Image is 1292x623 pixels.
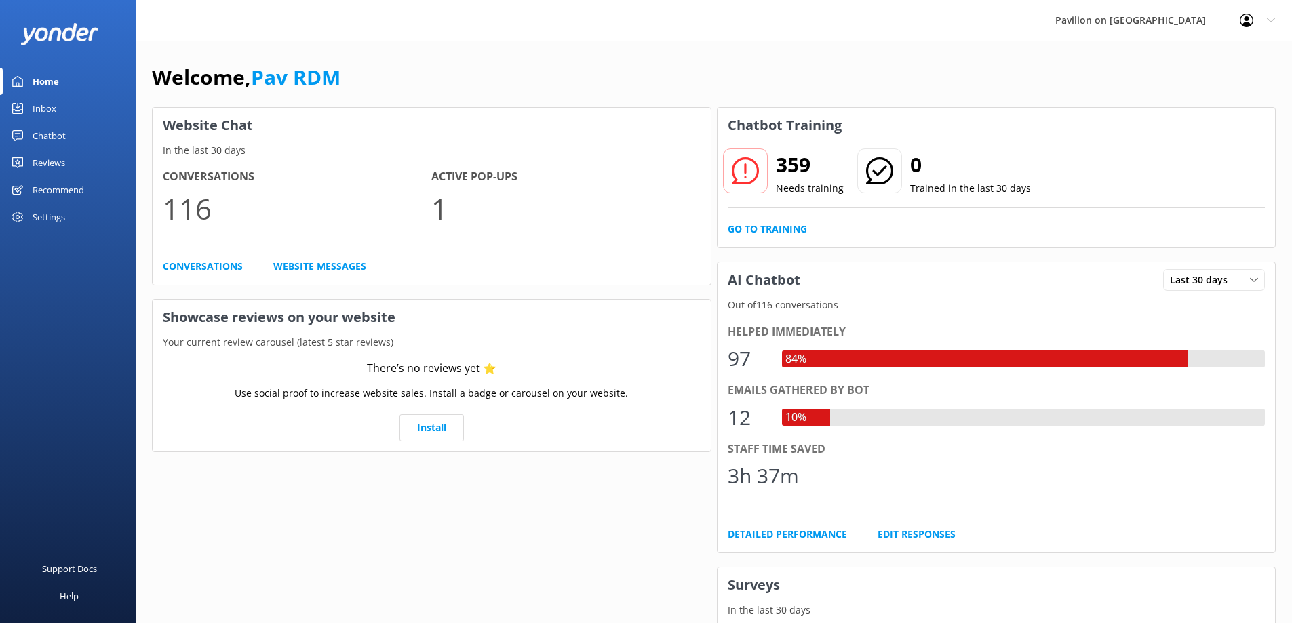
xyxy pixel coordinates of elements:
[728,323,1266,341] div: Helped immediately
[33,203,65,230] div: Settings
[728,527,847,542] a: Detailed Performance
[878,527,956,542] a: Edit Responses
[60,582,79,609] div: Help
[153,335,711,350] p: Your current review carousel (latest 5 star reviews)
[718,108,852,143] h3: Chatbot Training
[910,181,1031,196] p: Trained in the last 30 days
[776,181,844,196] p: Needs training
[33,95,56,122] div: Inbox
[431,168,700,186] h4: Active Pop-ups
[153,108,711,143] h3: Website Chat
[728,460,799,492] div: 3h 37m
[163,259,243,274] a: Conversations
[728,401,768,434] div: 12
[42,555,97,582] div: Support Docs
[33,122,66,149] div: Chatbot
[728,342,768,375] div: 97
[718,603,1276,618] p: In the last 30 days
[33,68,59,95] div: Home
[235,386,628,401] p: Use social proof to increase website sales. Install a badge or carousel on your website.
[776,148,844,181] h2: 359
[718,298,1276,313] p: Out of 116 conversations
[718,262,810,298] h3: AI Chatbot
[910,148,1031,181] h2: 0
[273,259,366,274] a: Website Messages
[163,168,431,186] h4: Conversations
[431,186,700,231] p: 1
[718,567,1276,603] h3: Surveys
[782,350,810,368] div: 84%
[20,23,98,45] img: yonder-white-logo.png
[728,441,1266,458] div: Staff time saved
[163,186,431,231] p: 116
[399,414,464,441] a: Install
[728,382,1266,399] div: Emails gathered by bot
[1170,273,1236,287] span: Last 30 days
[153,300,711,335] h3: Showcase reviews on your website
[33,149,65,176] div: Reviews
[728,222,807,237] a: Go to Training
[153,143,711,158] p: In the last 30 days
[367,360,496,378] div: There’s no reviews yet ⭐
[782,409,810,426] div: 10%
[251,63,340,91] a: Pav RDM
[152,61,340,94] h1: Welcome,
[33,176,84,203] div: Recommend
